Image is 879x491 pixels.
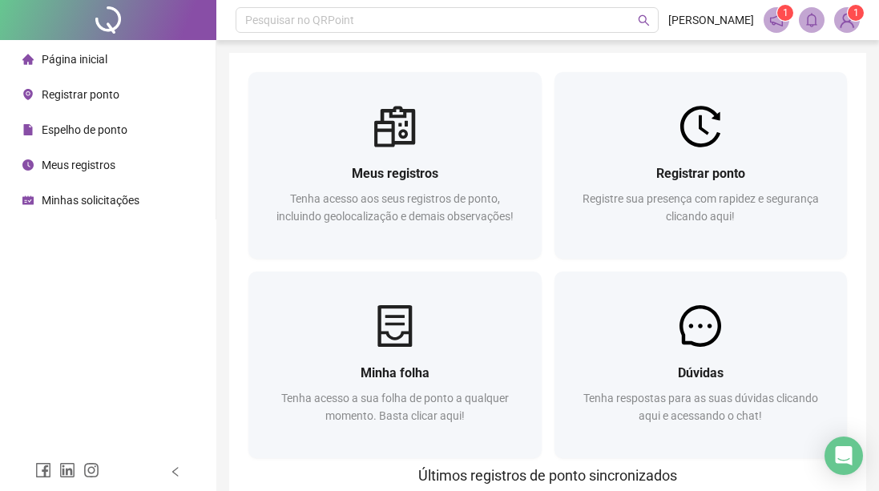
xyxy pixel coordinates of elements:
span: 1 [783,7,788,18]
span: Tenha acesso aos seus registros de ponto, incluindo geolocalização e demais observações! [276,192,514,223]
span: Tenha acesso a sua folha de ponto a qualquer momento. Basta clicar aqui! [281,392,509,422]
a: DúvidasTenha respostas para as suas dúvidas clicando aqui e acessando o chat! [554,272,848,458]
span: Página inicial [42,53,107,66]
span: clock-circle [22,159,34,171]
span: Últimos registros de ponto sincronizados [418,467,677,484]
span: notification [769,13,784,27]
a: Registrar pontoRegistre sua presença com rapidez e segurança clicando aqui! [554,72,848,259]
span: Tenha respostas para as suas dúvidas clicando aqui e acessando o chat! [583,392,818,422]
sup: 1 [777,5,793,21]
span: home [22,54,34,65]
span: facebook [35,462,51,478]
span: instagram [83,462,99,478]
span: search [638,14,650,26]
span: linkedin [59,462,75,478]
span: environment [22,89,34,100]
a: Meus registrosTenha acesso aos seus registros de ponto, incluindo geolocalização e demais observa... [248,72,542,259]
span: Minha folha [361,365,429,380]
span: Registrar ponto [42,88,119,101]
span: 1 [853,7,859,18]
span: left [170,466,181,477]
span: [PERSON_NAME] [668,11,754,29]
span: file [22,124,34,135]
span: Meus registros [42,159,115,171]
span: Registre sua presença com rapidez e segurança clicando aqui! [583,192,819,223]
span: Minhas solicitações [42,194,139,207]
span: schedule [22,195,34,206]
img: 89346 [835,8,859,32]
span: Registrar ponto [656,166,745,181]
span: Espelho de ponto [42,123,127,136]
span: Dúvidas [678,365,724,380]
div: Open Intercom Messenger [825,437,863,475]
sup: Atualize o seu contato no menu Meus Dados [848,5,864,21]
a: Minha folhaTenha acesso a sua folha de ponto a qualquer momento. Basta clicar aqui! [248,272,542,458]
span: Meus registros [352,166,438,181]
span: bell [804,13,819,27]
